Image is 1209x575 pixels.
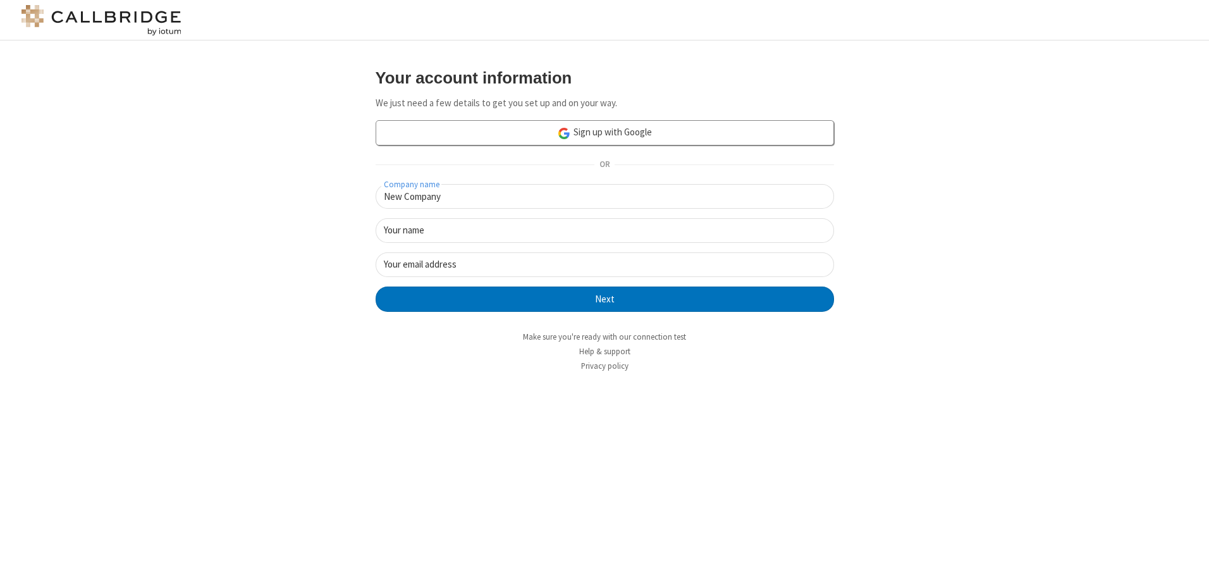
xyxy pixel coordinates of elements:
h3: Your account information [376,69,834,87]
input: Your email address [376,252,834,277]
a: Make sure you're ready with our connection test [523,331,686,342]
p: We just need a few details to get you set up and on your way. [376,96,834,111]
a: Sign up with Google [376,120,834,145]
a: Help & support [579,346,630,357]
a: Privacy policy [581,361,629,371]
button: Next [376,287,834,312]
span: OR [594,156,615,174]
input: Company name [376,184,834,209]
img: google-icon.png [557,127,571,140]
input: Your name [376,218,834,243]
img: logo@2x.png [19,5,183,35]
